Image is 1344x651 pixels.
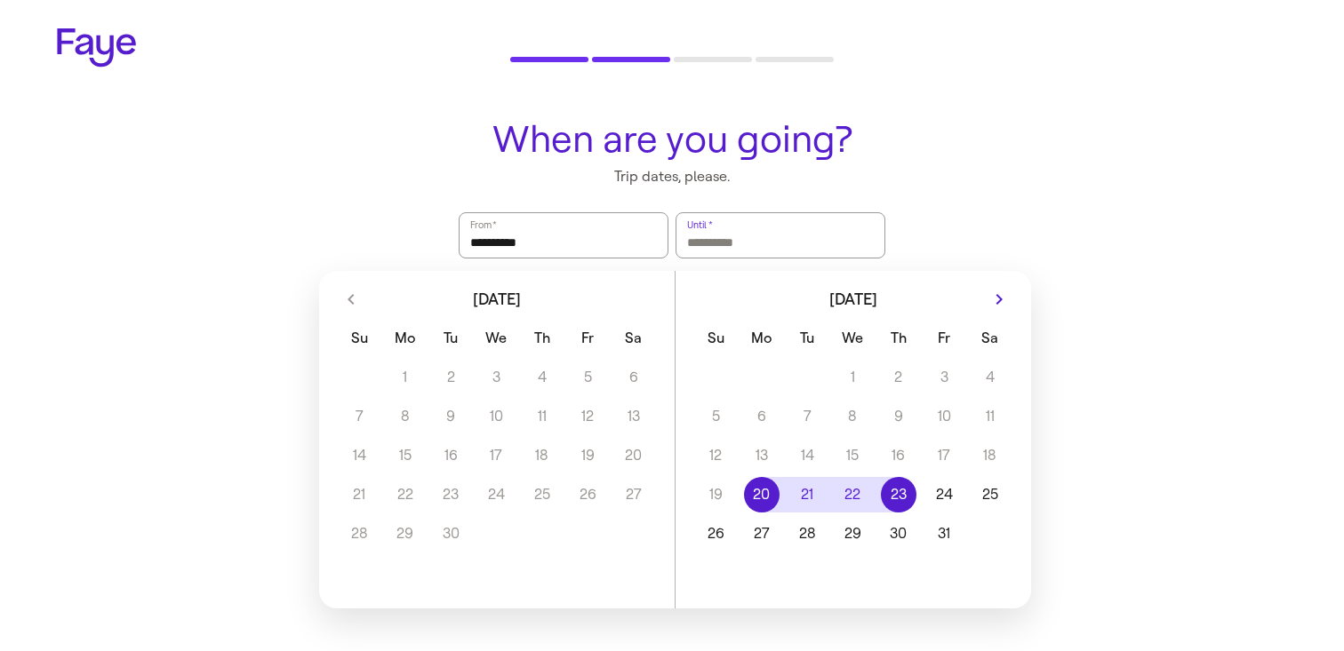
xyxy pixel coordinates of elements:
[876,477,921,512] button: 23
[384,321,426,356] span: Monday
[612,321,654,356] span: Saturday
[739,516,784,552] button: 27
[967,477,1012,512] button: 25
[739,477,784,512] button: 20
[985,285,1013,314] button: Next month
[922,477,967,512] button: 24
[476,321,517,356] span: Wednesday
[924,321,965,356] span: Friday
[786,321,828,356] span: Tuesday
[339,321,380,356] span: Sunday
[693,516,739,552] button: 26
[448,119,896,160] h1: When are you going?
[685,216,714,234] label: Until
[784,516,829,552] button: 28
[473,291,521,307] span: [DATE]
[468,216,498,234] label: From
[876,516,921,552] button: 30
[829,291,877,307] span: [DATE]
[784,477,829,512] button: 21
[695,321,737,356] span: Sunday
[832,321,874,356] span: Wednesday
[740,321,782,356] span: Monday
[969,321,1011,356] span: Saturday
[429,321,471,356] span: Tuesday
[922,516,967,552] button: 31
[830,477,876,512] button: 22
[830,516,876,552] button: 29
[448,167,896,187] p: Trip dates, please.
[567,321,609,356] span: Friday
[521,321,563,356] span: Thursday
[877,321,919,356] span: Thursday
